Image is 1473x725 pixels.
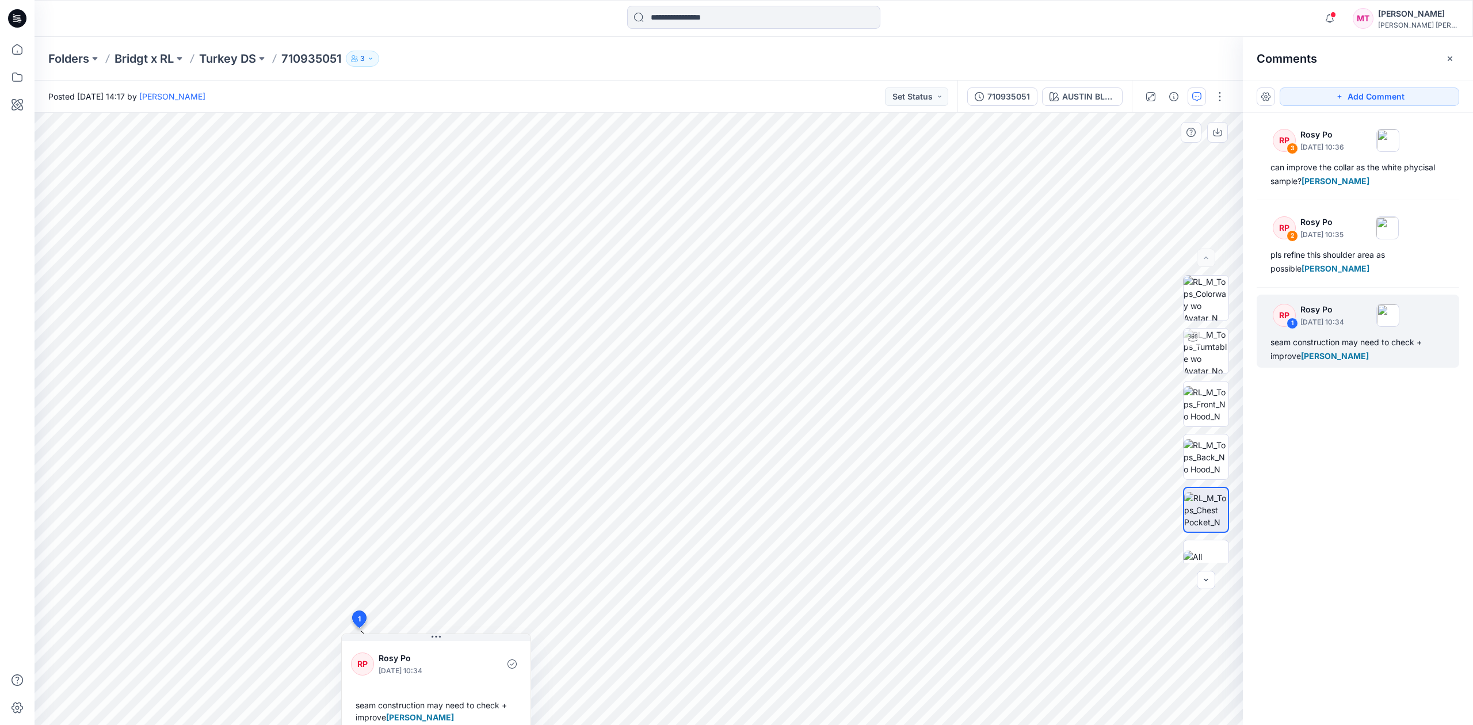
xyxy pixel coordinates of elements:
button: Add Comment [1280,87,1459,106]
img: All colorways [1184,551,1228,575]
p: [DATE] 10:36 [1300,142,1344,153]
img: RL_M_Tops_Colorway wo Avatar_N [1184,276,1228,320]
div: can improve the collar as the white phycisal sample? [1270,161,1445,188]
div: MT [1353,8,1373,29]
span: [PERSON_NAME] [1301,351,1369,361]
span: [PERSON_NAME] [1302,176,1369,186]
img: RL_M_Tops_Turntable wo Avatar_No Hood_N [1184,329,1228,373]
a: Folders [48,51,89,67]
p: 710935051 [281,51,341,67]
span: [PERSON_NAME] [386,712,454,722]
p: 3 [360,52,365,65]
div: AUSTIN BLUE/C7156 - 004 [1062,90,1115,103]
span: [PERSON_NAME] [1302,264,1369,273]
p: Rosy Po [1300,215,1344,229]
h2: Comments [1257,52,1317,66]
button: Details [1165,87,1183,106]
button: 3 [346,51,379,67]
p: Rosy Po [1300,303,1344,316]
div: [PERSON_NAME] [1378,7,1459,21]
span: 1 [358,614,361,624]
div: 710935051 [987,90,1030,103]
p: [DATE] 10:34 [379,665,472,677]
div: 1 [1287,318,1298,329]
p: [DATE] 10:34 [1300,316,1344,328]
div: 3 [1287,143,1298,154]
div: seam construction may need to check + improve [1270,335,1445,363]
div: 2 [1287,230,1298,242]
div: RP [1273,216,1296,239]
div: [PERSON_NAME] [PERSON_NAME] [1378,21,1459,29]
img: RL_M_Tops_Front_No Hood_N [1184,386,1228,422]
p: Rosy Po [379,651,472,665]
a: [PERSON_NAME] [139,91,205,101]
a: Bridgt x RL [115,51,174,67]
span: Posted [DATE] 14:17 by [48,90,205,102]
div: RP [1273,129,1296,152]
div: pls refine this shoulder area as possible [1270,248,1445,276]
button: 710935051 [967,87,1037,106]
button: AUSTIN BLUE/C7156 - 004 [1042,87,1123,106]
div: RP [351,652,374,676]
div: RP [1273,304,1296,327]
p: Rosy Po [1300,128,1344,142]
img: RL_M_Tops_Back_No Hood_N [1184,439,1228,475]
img: RL_M_Tops_Chest Pocket_N [1184,492,1228,528]
a: Turkey DS [199,51,256,67]
p: [DATE] 10:35 [1300,229,1344,241]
